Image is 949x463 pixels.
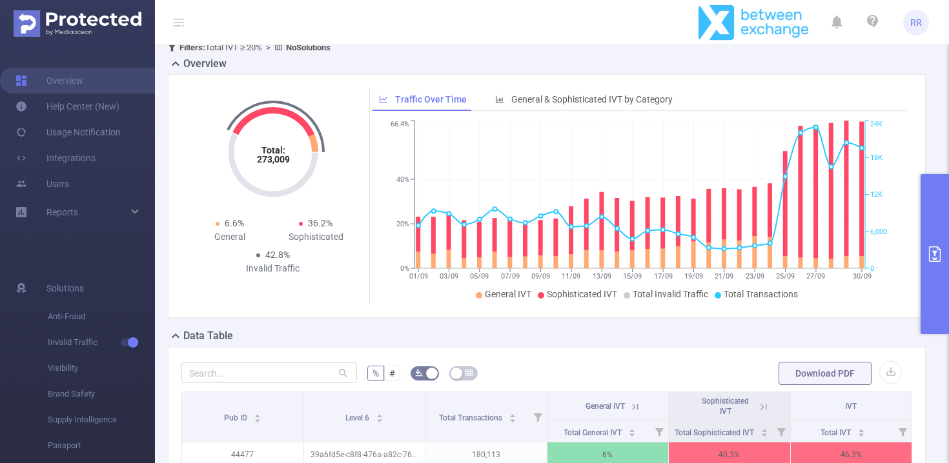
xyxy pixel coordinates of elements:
tspan: 01/09 [409,272,428,281]
b: No Solutions [286,43,331,52]
i: icon: bar-chart [495,95,504,104]
span: Solutions [46,275,84,301]
i: Filter menu [650,421,668,442]
span: Total Transactions [439,413,504,422]
tspan: 03/09 [440,272,458,281]
tspan: 40% [396,175,409,184]
span: General & Sophisticated IVT by Category [511,94,673,104]
tspan: 20% [396,220,409,228]
span: Total IVT [821,428,853,437]
input: Search... [181,362,357,383]
a: Integrations [15,145,96,171]
b: Filters : [179,43,205,52]
span: Brand Safety [48,381,155,407]
tspan: 6,000 [870,228,887,236]
tspan: 25/09 [776,272,795,281]
tspan: 17/09 [654,272,673,281]
span: Visibility [48,355,155,381]
span: Reports [46,207,78,217]
div: Sort [857,427,865,435]
a: Overview [15,68,83,94]
span: Pub ID [224,413,249,422]
i: icon: caret-down [509,417,516,421]
span: Sophisticated IVT [702,397,749,416]
tspan: 21/09 [715,272,733,281]
tspan: 07/09 [501,272,520,281]
span: # [389,368,395,379]
div: Invalid Traffic [230,262,316,275]
tspan: 30/09 [853,272,872,281]
span: General IVT [586,402,625,411]
tspan: 11/09 [562,272,580,281]
i: Filter menu [893,421,912,442]
i: icon: caret-up [376,412,383,416]
h2: Overview [183,56,227,72]
span: 36.2% [308,218,332,228]
span: Level 6 [345,413,371,422]
button: Download PDF [779,362,872,385]
i: icon: line-chart [379,95,388,104]
div: Sort [760,427,768,435]
tspan: 23/09 [746,272,764,281]
span: Total Invalid Traffic [633,289,708,299]
tspan: 09/09 [531,272,550,281]
tspan: 66.4% [391,121,409,129]
tspan: 15/09 [623,272,642,281]
i: icon: caret-down [858,431,865,435]
i: icon: caret-up [760,427,768,431]
span: Total IVT ≥ 20% [179,43,262,52]
a: Help Center (New) [15,94,119,119]
span: % [372,368,379,379]
span: Passport [48,433,155,458]
tspan: 273,009 [256,154,289,164]
span: RR [910,10,922,35]
a: Usage Notification [15,119,121,145]
i: icon: table [465,369,473,377]
i: Filter menu [772,421,790,442]
i: icon: caret-up [858,427,865,431]
span: Total General IVT [564,428,624,437]
span: Total Sophisticated IVT [675,428,756,437]
span: Supply Intelligence [48,407,155,433]
div: Sort [509,412,516,420]
tspan: 0% [400,264,409,273]
tspan: 27/09 [806,272,825,281]
tspan: Total: [261,145,285,155]
span: 42.8% [265,250,290,260]
i: icon: caret-up [254,412,261,416]
div: General [187,230,273,244]
tspan: 0 [870,264,874,273]
i: icon: caret-down [376,417,383,421]
tspan: 24K [870,121,883,129]
tspan: 12K [870,191,883,199]
i: icon: caret-down [760,431,768,435]
div: Sort [376,412,383,420]
tspan: 18K [870,153,883,162]
h2: Data Table [183,328,233,344]
span: IVT [845,402,857,411]
a: Reports [46,199,78,225]
i: icon: caret-up [628,427,635,431]
i: icon: caret-up [509,412,516,416]
span: Traffic Over Time [395,94,467,104]
tspan: 05/09 [470,272,489,281]
i: icon: bg-colors [415,369,423,377]
i: icon: caret-down [254,417,261,421]
span: Invalid Traffic [48,330,155,355]
div: Sophisticated [273,230,360,244]
div: Sort [254,412,261,420]
span: Anti-Fraud [48,304,155,330]
span: 6.6% [225,218,244,228]
span: Sophisticated IVT [547,289,617,299]
div: Sort [628,427,636,435]
a: Users [15,171,69,197]
span: Total Transactions [724,289,798,299]
tspan: 13/09 [593,272,611,281]
img: Protected Media [14,10,141,37]
span: > [262,43,274,52]
tspan: 19/09 [684,272,703,281]
i: icon: caret-down [628,431,635,435]
span: General IVT [485,289,531,299]
i: Filter menu [529,392,547,442]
